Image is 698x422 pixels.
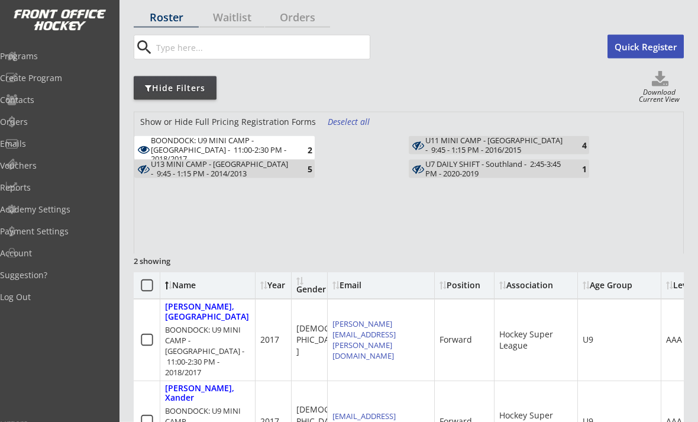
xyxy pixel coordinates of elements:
[583,334,593,346] div: U9
[425,136,563,154] div: U11 MINI CAMP - [GEOGRAPHIC_DATA] - 9:45 - 1:15 PM - 2016/2015
[332,282,429,290] div: Email
[165,282,261,290] div: Name
[636,71,684,89] button: Click to download full roster. Your browser settings may try to block it, check your security set...
[635,89,684,105] div: Download Current View
[260,282,290,290] div: Year
[425,160,563,178] div: U7 DAILY SHIFT - Southland - 2:45-3:45 PM - 2020-2019
[134,116,322,128] div: Show or Hide Full Pricing Registration Forms
[13,9,106,31] img: FOH%20White%20Logo%20Transparent.png
[151,136,289,164] div: BOONDOCK: U9 MINI CAMP - [GEOGRAPHIC_DATA] - 11:00-2:30 PM - 2018/2017
[289,165,312,173] div: 5
[260,334,279,346] div: 2017
[499,282,553,290] div: Association
[165,302,250,323] div: [PERSON_NAME], [GEOGRAPHIC_DATA]
[666,334,682,346] div: AAA
[134,82,216,94] div: Hide Filters
[265,12,330,22] div: Orders
[134,38,154,57] button: search
[151,160,289,178] div: U13 MINI CAMP - [GEOGRAPHIC_DATA] - 9:45 - 1:15 PM - 2014/2013
[296,323,342,358] div: [DEMOGRAPHIC_DATA]
[563,165,587,173] div: 1
[134,256,219,266] div: 2 showing
[499,329,573,352] div: Hockey Super League
[165,384,250,404] div: [PERSON_NAME], Xander
[563,141,587,150] div: 4
[154,36,370,59] input: Type here...
[151,136,289,164] div: BOONDOCK: U9 MINI CAMP - Southland - 11:00-2:30 PM - 2018/2017
[607,35,684,59] button: Quick Register
[289,146,312,154] div: 2
[440,334,472,346] div: Forward
[165,325,250,379] div: BOONDOCK: U9 MINI CAMP - [GEOGRAPHIC_DATA] - 11:00-2:30 PM - 2018/2017
[151,160,289,178] div: U13 MINI CAMP - Southland - 9:45 - 1:15 PM - 2014/2013
[583,282,632,290] div: Age Group
[425,136,563,154] div: U11 MINI CAMP - Southland - 9:45 - 1:15 PM - 2016/2015
[666,282,694,290] div: Level
[199,12,264,22] div: Waitlist
[328,116,371,128] div: Deselect all
[134,12,199,22] div: Roster
[332,319,396,362] a: [PERSON_NAME][EMAIL_ADDRESS][PERSON_NAME][DOMAIN_NAME]
[296,278,326,294] div: Gender
[440,282,489,290] div: Position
